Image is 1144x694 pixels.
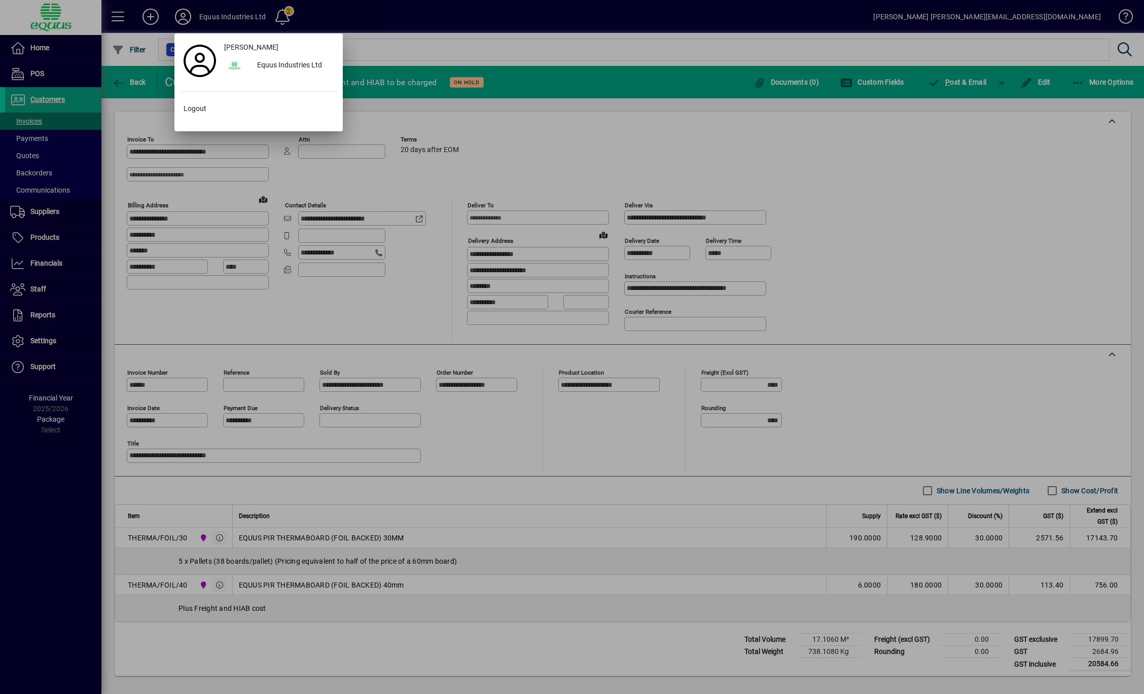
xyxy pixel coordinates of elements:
span: [PERSON_NAME] [224,42,278,53]
div: Equus Industries Ltd [249,57,338,75]
button: Equus Industries Ltd [220,57,338,75]
a: Profile [180,52,220,70]
button: Logout [180,100,338,118]
a: [PERSON_NAME] [220,39,338,57]
span: Logout [184,103,206,114]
